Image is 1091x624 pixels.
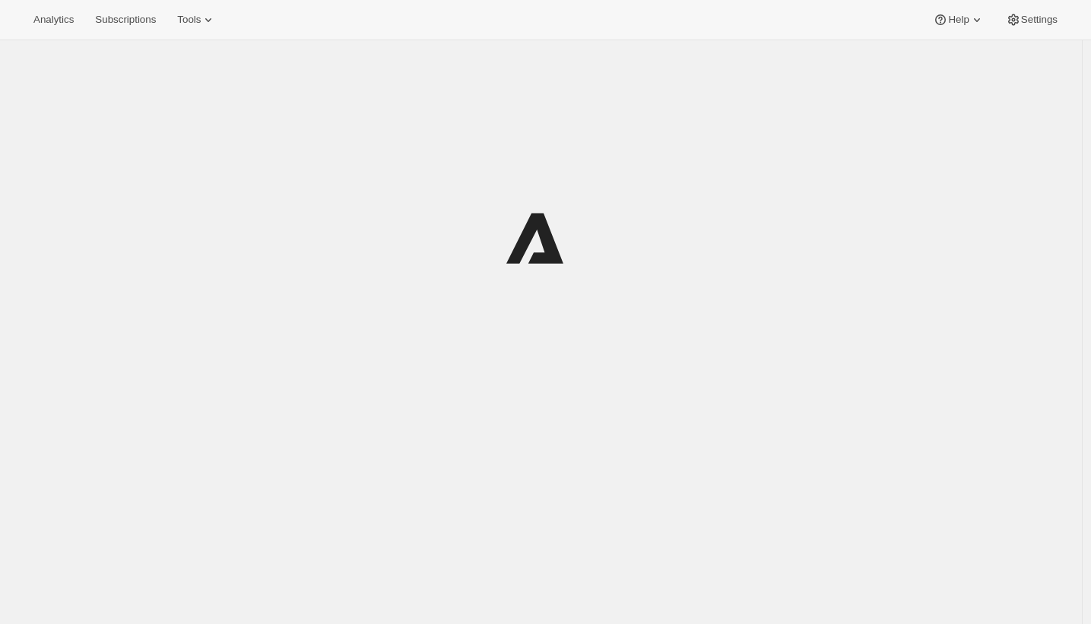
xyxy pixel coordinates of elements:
span: Subscriptions [95,14,156,26]
button: Subscriptions [86,9,165,30]
span: Help [948,14,969,26]
span: Settings [1021,14,1058,26]
button: Tools [168,9,225,30]
button: Settings [997,9,1067,30]
span: Tools [177,14,201,26]
button: Analytics [24,9,83,30]
span: Analytics [33,14,74,26]
button: Help [924,9,993,30]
